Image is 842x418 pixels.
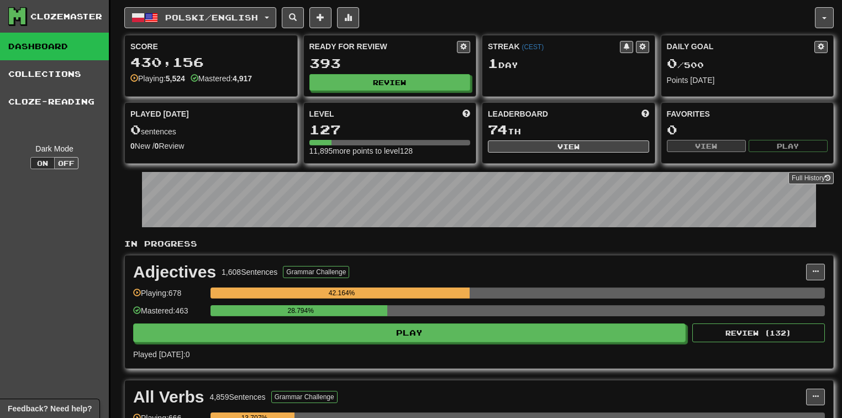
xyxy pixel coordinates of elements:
div: Daily Goal [667,41,815,53]
strong: 4,917 [233,74,252,83]
span: Played [DATE] [130,108,189,119]
div: Points [DATE] [667,75,828,86]
span: This week in points, UTC [641,108,649,119]
div: 0 [667,123,828,137]
div: 393 [309,56,471,70]
span: 0 [667,55,677,71]
div: Day [488,56,649,71]
span: 0 [130,122,141,137]
button: Play [133,323,686,342]
div: Playing: 678 [133,288,205,306]
span: Leaderboard [488,108,548,119]
span: / 500 [667,60,704,70]
div: New / Review [130,140,292,151]
strong: 0 [130,142,135,150]
span: 1 [488,55,498,71]
div: Mastered: 463 [133,305,205,323]
div: Favorites [667,108,828,119]
button: Grammar Challenge [283,266,349,278]
div: Score [130,41,292,52]
div: Dark Mode [8,143,101,154]
button: Grammar Challenge [271,391,338,403]
div: Mastered: [191,73,252,84]
button: Review [309,74,471,91]
div: 4,859 Sentences [209,391,265,403]
button: Add sentence to collection [309,7,331,28]
span: Score more points to level up [462,108,470,119]
div: Adjectives [133,264,216,280]
div: Ready for Review [309,41,457,52]
button: Polski/English [124,7,276,28]
div: th [488,123,649,137]
span: Polski / English [165,13,258,22]
a: (CEST) [522,43,544,51]
button: More stats [337,7,359,28]
div: All Verbs [133,389,204,405]
button: View [488,140,649,153]
div: 1,608 Sentences [222,267,277,278]
button: Off [54,157,78,169]
button: Search sentences [282,7,304,28]
strong: 0 [155,142,159,150]
div: Streak [488,41,620,52]
div: 42.164% [214,288,470,299]
div: 127 [309,123,471,137]
div: 11,895 more points to level 128 [309,145,471,156]
div: Playing: [130,73,185,84]
div: sentences [130,123,292,137]
span: Level [309,108,334,119]
button: View [667,140,746,152]
span: 74 [488,122,508,137]
p: In Progress [124,238,834,249]
button: Review (132) [692,323,825,342]
button: On [30,157,55,169]
div: Clozemaster [30,11,102,22]
div: 430,156 [130,55,292,69]
button: Play [749,140,828,152]
span: Open feedback widget [8,403,92,414]
div: 28.794% [214,305,387,316]
strong: 5,524 [166,74,185,83]
span: Played [DATE]: 0 [133,350,190,359]
a: Full History [788,172,834,184]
